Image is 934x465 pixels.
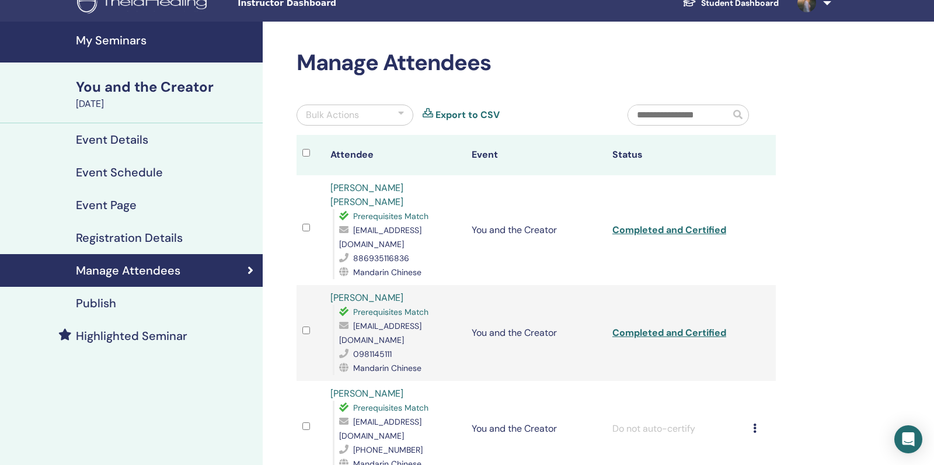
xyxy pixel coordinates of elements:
div: Bulk Actions [306,108,359,122]
span: [EMAIL_ADDRESS][DOMAIN_NAME] [339,321,421,345]
span: Prerequisites Match [353,307,428,317]
h4: Event Schedule [76,165,163,179]
span: 0981145111 [353,349,392,359]
th: Attendee [325,135,465,175]
h4: Publish [76,296,116,310]
span: Mandarin Chinese [353,363,421,373]
span: [EMAIL_ADDRESS][DOMAIN_NAME] [339,225,421,249]
span: [PHONE_NUMBER] [353,445,423,455]
span: [EMAIL_ADDRESS][DOMAIN_NAME] [339,417,421,441]
h2: Manage Attendees [297,50,776,77]
h4: Registration Details [76,231,183,245]
a: Completed and Certified [612,327,726,339]
a: [PERSON_NAME] [330,292,403,304]
a: Export to CSV [435,108,500,122]
h4: Highlighted Seminar [76,329,187,343]
div: [DATE] [76,97,256,111]
div: You and the Creator [76,77,256,97]
h4: Event Details [76,133,148,147]
h4: Manage Attendees [76,263,180,277]
a: You and the Creator[DATE] [69,77,263,111]
td: You and the Creator [466,285,607,381]
div: Open Intercom Messenger [894,425,922,453]
th: Status [607,135,747,175]
th: Event [466,135,607,175]
span: Prerequisites Match [353,402,428,413]
h4: My Seminars [76,33,256,47]
span: 886935116836 [353,253,409,263]
a: [PERSON_NAME] [PERSON_NAME] [330,182,403,208]
td: You and the Creator [466,175,607,285]
h4: Event Page [76,198,137,212]
span: Prerequisites Match [353,211,428,221]
span: Mandarin Chinese [353,267,421,277]
a: Completed and Certified [612,224,726,236]
a: [PERSON_NAME] [330,387,403,400]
